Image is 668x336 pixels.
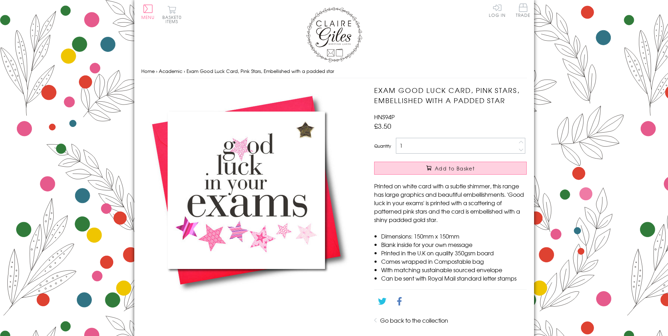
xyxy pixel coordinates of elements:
[435,165,475,172] span: Add to Basket
[141,14,155,20] span: Menu
[141,5,155,19] button: Menu
[381,257,527,266] li: Comes wrapped in Compostable bag
[166,14,182,25] span: 0 items
[374,113,394,121] span: HNS94P
[374,182,527,224] p: Printed on white card with a subtle shimmer, this range has large graphics and beautiful embellis...
[187,68,334,74] span: Exam Good Luck Card, Pink Stars, Embellished with a padded star
[374,162,527,175] button: Add to Basket
[489,4,506,17] a: Log In
[381,249,527,257] li: Printed in the U.K on quality 350gsm board
[156,68,157,74] span: ›
[159,68,182,74] a: Academic
[374,143,391,149] label: Quantity
[141,68,155,74] a: Home
[306,7,362,62] img: Claire Giles Greetings Cards
[141,64,527,79] nav: breadcrumbs
[381,240,527,249] li: Blank inside for your own message
[516,4,531,19] a: Trade
[141,85,352,295] img: Exam Good Luck Card, Pink Stars, Embellished with a padded star
[374,85,527,106] h1: Exam Good Luck Card, Pink Stars, Embellished with a padded star
[380,316,448,324] a: Go back to the collection
[516,4,531,17] span: Trade
[374,121,391,131] span: £3.50
[381,266,527,274] li: With matching sustainable sourced envelope
[184,68,185,74] span: ›
[162,6,182,23] button: Basket0 items
[381,274,527,282] li: Can be sent with Royal Mail standard letter stamps
[381,232,527,240] li: Dimensions: 150mm x 150mm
